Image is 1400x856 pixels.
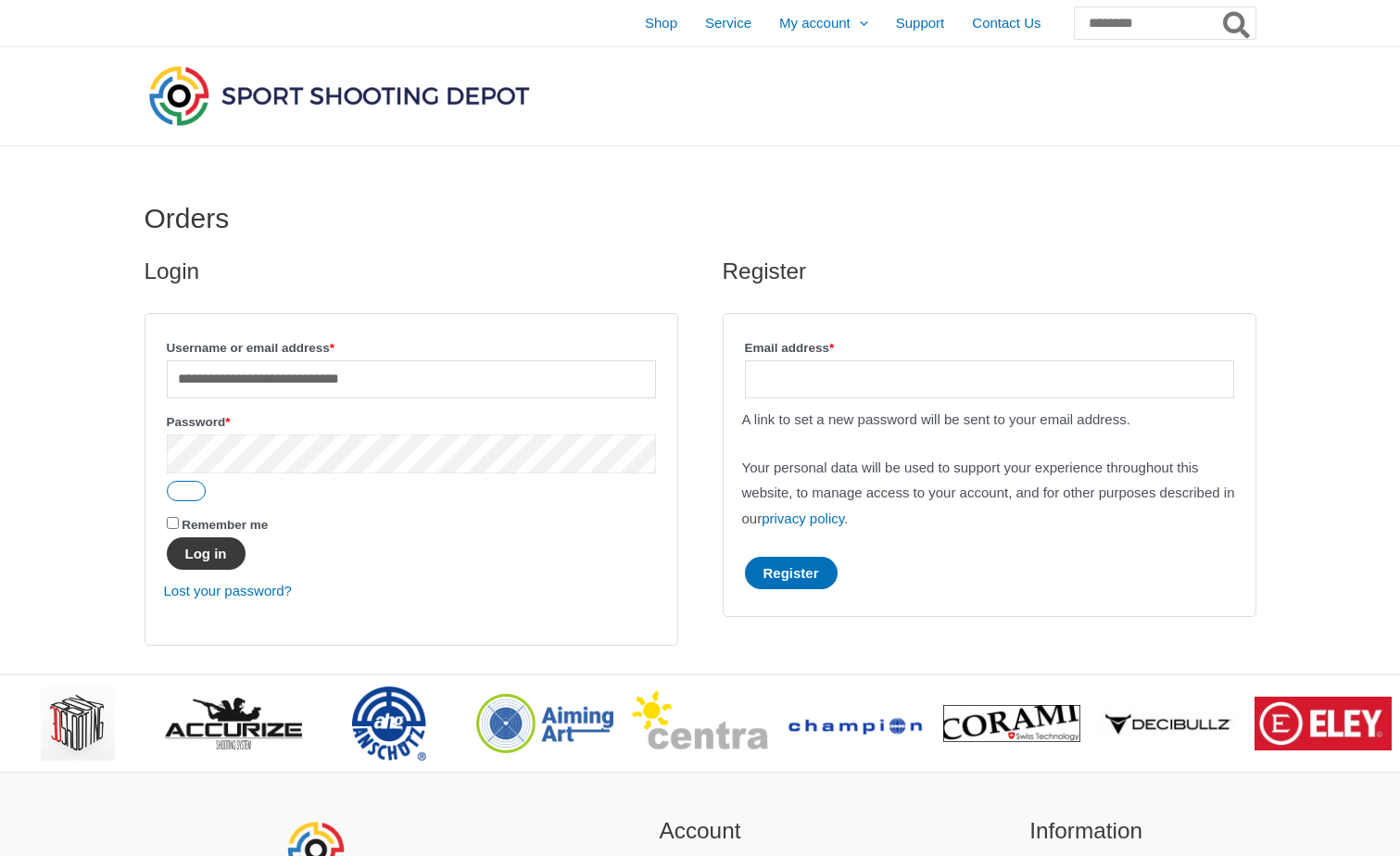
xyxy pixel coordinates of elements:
label: Password [167,409,656,434]
img: brand logo [1255,697,1392,750]
img: Sport Shooting Depot [145,61,534,130]
label: Email address [745,335,1234,360]
h2: Register [723,257,1256,286]
h2: Login [145,257,678,286]
label: Username or email address [167,335,656,360]
p: A link to set a new password will be sent to your email address. [742,407,1237,433]
button: Search [1219,7,1255,39]
input: Remember me [167,517,179,529]
p: Your personal data will be used to support your experience throughout this website, to manage acc... [742,455,1237,533]
a: privacy policy [762,510,844,526]
button: Register [745,557,838,589]
h1: Orders [145,202,1256,235]
h2: Information [916,814,1256,849]
button: Log in [167,537,246,570]
a: Lost your password? [164,583,292,598]
span: Remember me [182,518,268,532]
button: Show password [167,481,206,501]
h2: Account [530,814,870,849]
